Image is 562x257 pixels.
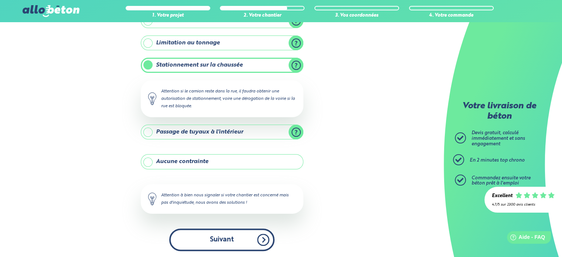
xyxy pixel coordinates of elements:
[141,184,303,214] div: Attention à bien nous signaler si votre chantier est concerné mais pas d'inquiétude, nous avons d...
[141,125,303,139] label: Passage de tuyaux à l'intérieur
[141,35,303,50] label: Limitation au tonnage
[141,58,303,72] label: Stationnement sur la chaussée
[409,13,494,18] div: 4. Votre commande
[23,5,79,17] img: allobéton
[314,13,399,18] div: 3. Vos coordonnées
[169,229,275,251] button: Suivant
[141,80,303,117] div: Attention si le camion reste dans la rue, il faudra obtenir une autorisation de stationnement, vo...
[126,13,210,18] div: 1. Votre projet
[141,154,303,169] label: Aucune contrainte
[220,13,304,18] div: 2. Votre chantier
[496,228,554,249] iframe: Help widget launcher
